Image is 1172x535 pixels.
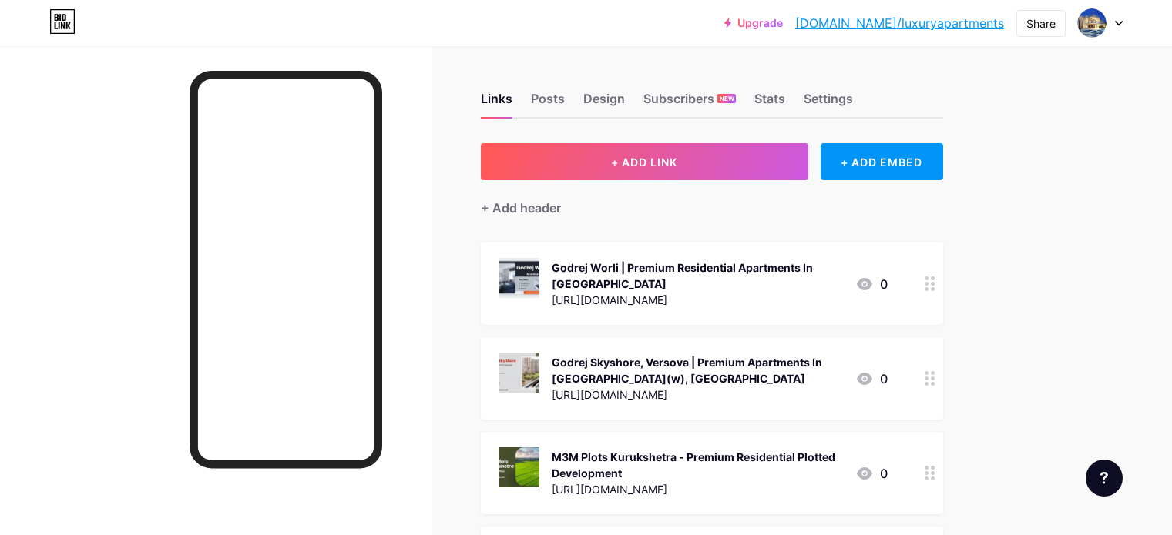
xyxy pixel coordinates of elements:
div: Posts [531,89,565,117]
img: luxuryapartments [1077,8,1107,38]
div: Settings [804,89,853,117]
div: + ADD EMBED [821,143,943,180]
div: [URL][DOMAIN_NAME] [552,386,843,403]
div: Godrej Worli | Premium Residential Apartments In [GEOGRAPHIC_DATA] [552,259,843,292]
div: 0 [855,275,888,293]
div: Stats [754,89,785,117]
div: 0 [855,369,888,388]
span: + ADD LINK [611,155,677,169]
div: Share [1026,15,1056,32]
img: Godrej Worli | Premium Residential Apartments In Mumbai [499,258,539,298]
div: [URL][DOMAIN_NAME] [552,481,843,497]
div: + Add header [481,199,561,217]
a: Upgrade [724,17,783,29]
div: Links [481,89,512,117]
div: Subscribers [643,89,736,117]
div: Godrej Skyshore, Versova | Premium Apartments In [GEOGRAPHIC_DATA](w), [GEOGRAPHIC_DATA] [552,354,843,386]
img: Godrej Skyshore, Versova | Premium Apartments In Andheri(w), Mumbai [499,353,539,393]
div: [URL][DOMAIN_NAME] [552,292,843,308]
button: + ADD LINK [481,143,808,180]
img: M3M Plots Kurukshetra - Premium Residential Plotted Development [499,447,539,487]
div: Design [583,89,625,117]
div: 0 [855,464,888,483]
a: [DOMAIN_NAME]/luxuryapartments [795,14,1004,32]
span: NEW [720,94,734,103]
div: M3M Plots Kurukshetra - Premium Residential Plotted Development [552,449,843,481]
